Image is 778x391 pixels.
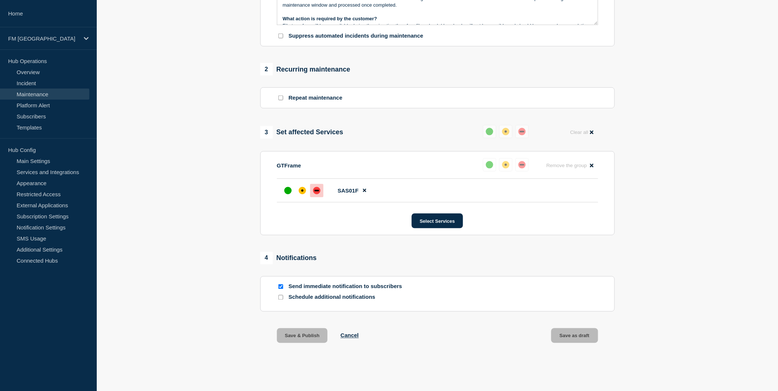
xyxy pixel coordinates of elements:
div: up [486,128,493,135]
div: affected [502,161,510,169]
p: GTFrame [277,162,301,169]
span: 4 [260,252,273,264]
div: up [284,187,292,194]
div: affected [502,128,510,135]
div: down [313,187,321,194]
button: up [483,125,496,138]
div: Notifications [260,252,317,264]
input: Suppress automated incidents during maintenance [278,34,283,38]
div: down [518,161,526,169]
span: 3 [260,126,273,139]
button: Save & Publish [277,328,328,343]
div: up [486,161,493,169]
button: down [515,158,529,172]
button: Clear all [566,125,598,139]
button: down [515,125,529,138]
div: Recurring maintenance [260,63,350,76]
button: Cancel [340,332,359,339]
span: SAS01F [338,187,359,194]
strong: What action is required by the customer? [283,16,377,21]
button: Select Services [412,214,463,228]
p: File transfers will be unavailable during the migration therefore file uploads/downloads will not... [283,23,592,36]
input: Schedule additional notifications [278,295,283,300]
p: FM [GEOGRAPHIC_DATA] [8,35,79,42]
p: Suppress automated incidents during maintenance [289,32,424,39]
button: Save as draft [551,328,598,343]
span: 2 [260,63,273,76]
input: Send immediate notification to subscribers [278,284,283,289]
p: Schedule additional notifications [289,294,407,301]
input: Repeat maintenance [278,96,283,100]
span: Remove the group [546,163,587,168]
div: down [518,128,526,135]
button: affected [499,158,513,172]
button: Remove the group [542,158,598,173]
div: affected [299,187,306,194]
p: Repeat maintenance [289,94,343,101]
div: Set affected Services [260,126,343,139]
button: up [483,158,496,172]
button: affected [499,125,513,138]
p: Send immediate notification to subscribers [289,283,407,290]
